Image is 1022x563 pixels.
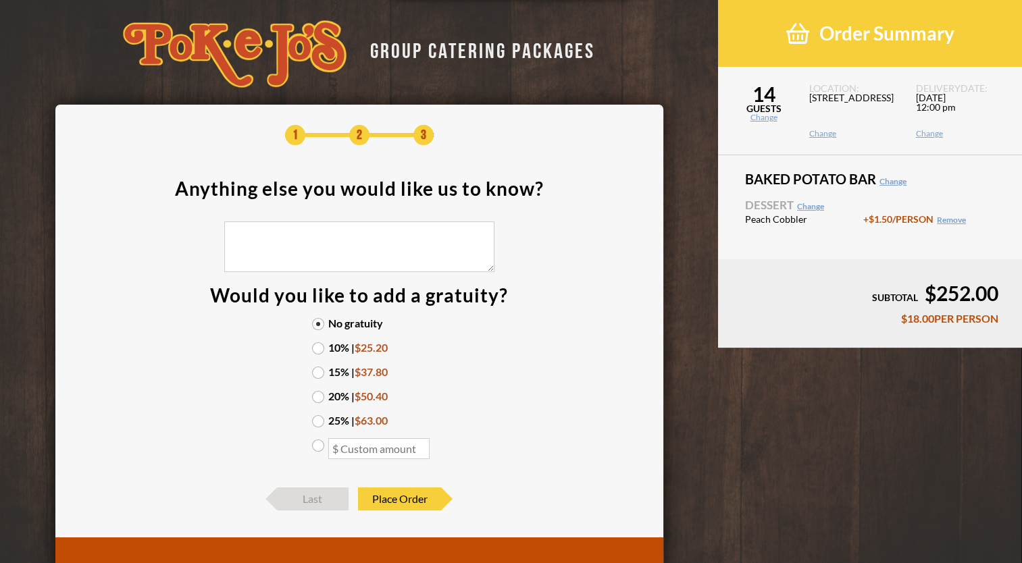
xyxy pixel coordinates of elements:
[745,172,995,186] span: Baked Potato Bar
[312,342,407,353] label: 10% |
[312,318,407,329] label: No gratuity
[123,20,347,88] img: logo-34603ddf.svg
[413,125,434,145] span: 3
[355,390,388,402] span: $50.40
[285,125,305,145] span: 1
[210,286,508,304] div: Would you like to add a gratuity?
[718,84,809,104] span: 14
[916,84,1006,93] span: DELIVERY DATE:
[718,104,809,113] span: GUESTS
[360,35,595,61] div: GROUP CATERING PACKAGES
[742,313,998,324] div: $18.00 PER PERSON
[786,22,809,45] img: shopping-basket-3cad201a.png
[797,201,824,211] a: Change
[355,414,388,427] span: $63.00
[916,93,1006,130] span: [DATE] 12:00 pm
[879,176,906,186] a: Change
[312,415,407,426] label: 25% |
[312,391,407,402] label: 20% |
[355,341,388,354] span: $25.20
[809,93,899,130] span: [STREET_ADDRESS]
[745,215,863,224] span: Peach Cobbler
[937,215,966,225] a: Remove
[328,438,430,459] input: $ Custom amount
[742,283,998,303] div: $252.00
[278,487,349,510] span: Last
[745,199,995,211] span: Dessert
[349,125,369,145] span: 2
[809,84,899,93] span: LOCATION:
[358,487,441,510] span: Place Order
[872,292,918,303] span: SUBTOTAL
[175,179,544,198] div: Anything else you would like us to know?
[718,113,809,122] a: Change
[355,365,388,378] span: $37.80
[312,367,407,377] label: 15% |
[916,130,1006,138] a: Change
[809,130,899,138] a: Change
[819,22,954,45] span: Order Summary
[863,213,966,225] span: +$1.50 /PERSON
